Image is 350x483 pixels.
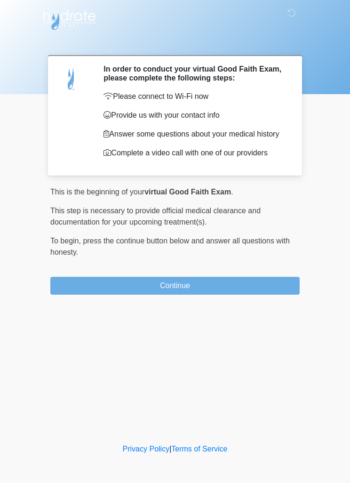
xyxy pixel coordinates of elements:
p: Provide us with your contact info [103,110,286,121]
span: This step is necessary to provide official medical clearance and documentation for your upcoming ... [50,207,261,226]
strong: virtual Good Faith Exam [144,188,231,196]
a: Terms of Service [171,445,227,453]
img: Hydrate IV Bar - Chandler Logo [41,7,97,31]
span: This is the beginning of your [50,188,144,196]
p: Answer some questions about your medical history [103,129,286,140]
img: Agent Avatar [57,64,86,93]
p: Complete a video call with one of our providers [103,147,286,159]
button: Continue [50,277,300,295]
h1: ‎ ‎ [43,34,307,51]
span: To begin, [50,237,83,245]
span: press the continue button below and answer all questions with honesty. [50,237,290,256]
span: . [231,188,233,196]
h2: In order to conduct your virtual Good Faith Exam, please complete the following steps: [103,64,286,82]
a: Privacy Policy [123,445,170,453]
p: Please connect to Wi-Fi now [103,91,286,102]
a: | [169,445,171,453]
